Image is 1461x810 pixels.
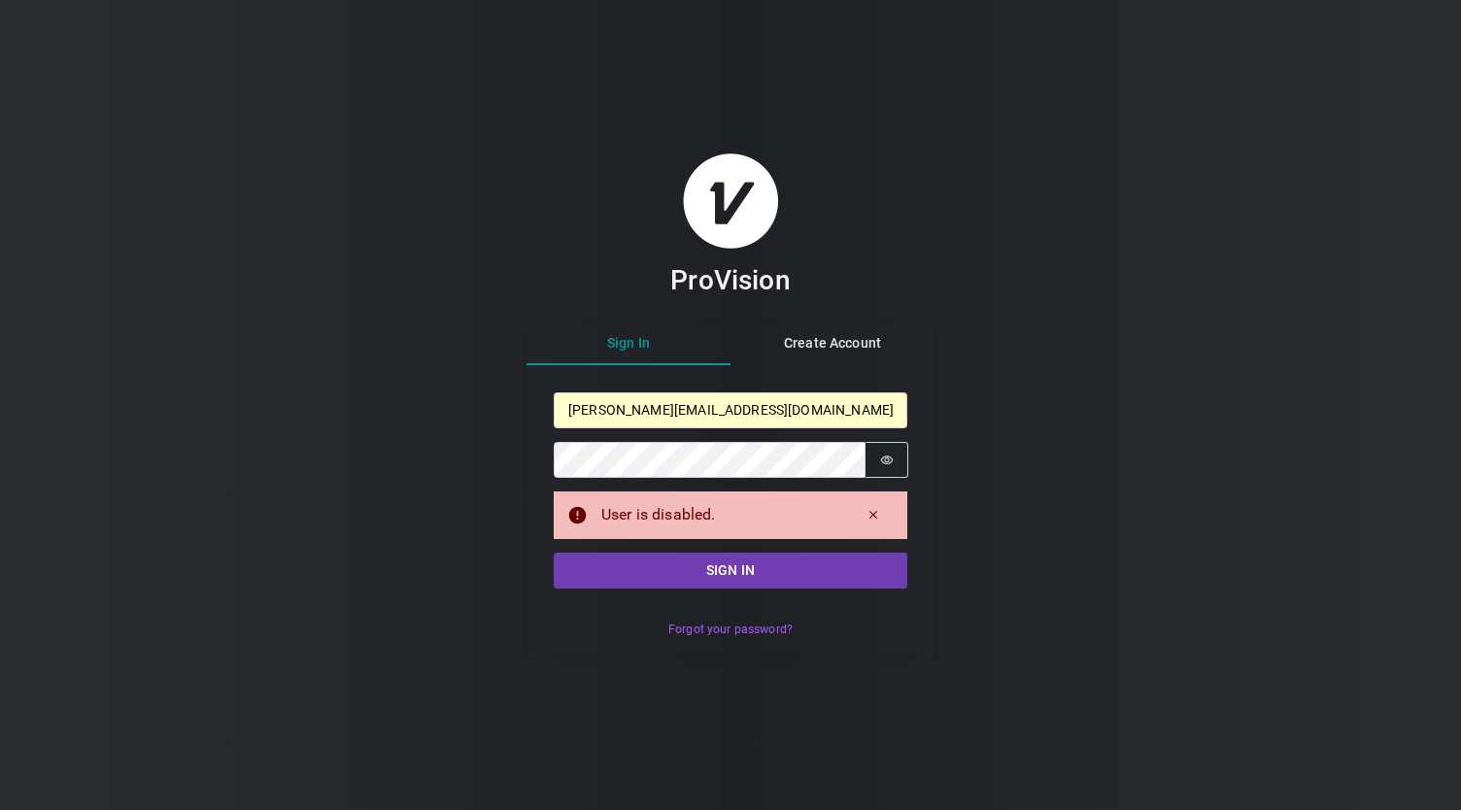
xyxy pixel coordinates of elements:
button: Sign in [554,553,907,589]
button: Dismiss alert [853,501,894,528]
h3: ProVision [670,263,790,297]
button: Show password [866,442,908,477]
button: Forgot your password? [658,616,802,644]
button: Create Account [730,322,934,365]
button: Sign In [527,322,730,365]
input: Email [554,392,907,428]
div: User is disabled. [601,503,839,526]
